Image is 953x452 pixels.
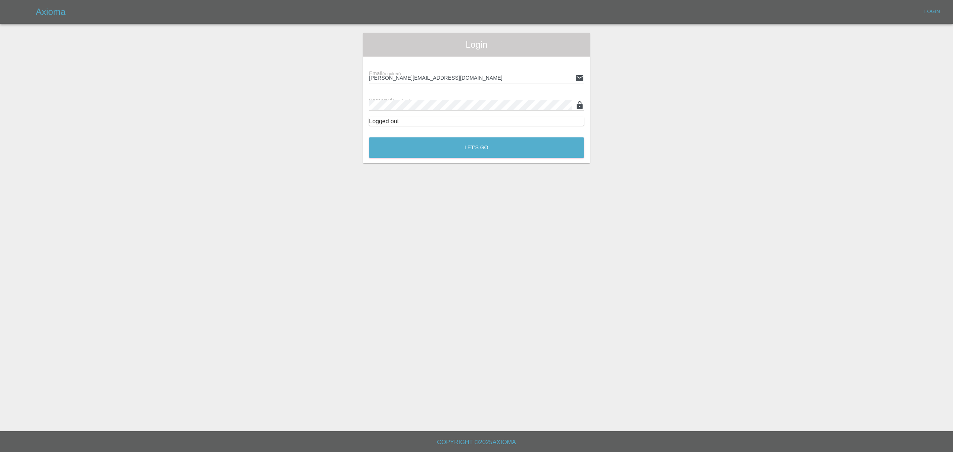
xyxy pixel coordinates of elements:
[36,6,66,18] h5: Axioma
[369,98,411,104] span: Password
[369,70,401,76] span: Email
[369,39,584,51] span: Login
[369,117,584,126] div: Logged out
[382,71,401,76] small: (required)
[6,437,947,448] h6: Copyright © 2025 Axioma
[920,6,944,17] a: Login
[369,137,584,158] button: Let's Go
[392,99,411,103] small: (required)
